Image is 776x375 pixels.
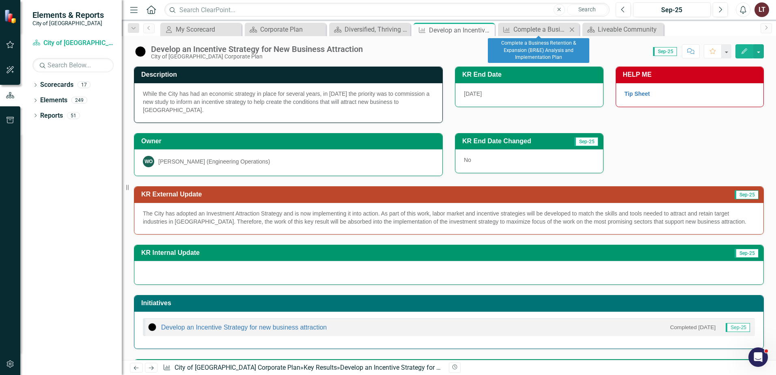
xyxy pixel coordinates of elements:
[488,38,589,63] div: Complete a Business Retention & Expansion (BR&E) Analysis and Implementation Plan
[735,249,759,258] span: Sep-25
[40,80,73,90] a: Scorecards
[32,10,104,20] span: Elements & Reports
[513,24,567,34] div: Complete a Business Retention & Expansion (BR&E) Analysis and Implementation Plan
[32,39,114,48] a: City of [GEOGRAPHIC_DATA] Corporate Plan
[151,54,363,60] div: City of [GEOGRAPHIC_DATA] Corporate Plan
[163,363,443,373] div: » »
[32,58,114,72] input: Search Below...
[67,112,80,119] div: 51
[164,3,610,17] input: Search ClearPoint...
[464,91,482,97] span: [DATE]
[578,6,596,13] span: Search
[141,71,438,78] h3: Description
[462,71,599,78] h3: KR End Date
[625,91,650,97] a: Tip Sheet
[143,209,755,226] p: The City has adopted an Investment Attraction Strategy and is now implementing it into action. As...
[134,45,147,58] img: Not Met
[141,138,438,145] h3: Owner
[141,191,580,198] h3: KR External Update
[175,364,300,371] a: City of [GEOGRAPHIC_DATA] Corporate Plan
[636,5,708,15] div: Sep-25
[161,324,327,331] a: Develop an Incentive Strategy for new business attraction
[32,20,104,26] small: City of [GEOGRAPHIC_DATA]
[429,25,493,35] div: Develop an Incentive Strategy for New Business Attraction
[754,2,769,17] button: LT
[574,137,598,146] span: Sep-25
[726,323,750,332] span: Sep-25
[345,24,408,34] div: Diversified, Thriving Economy
[464,157,471,163] span: No
[633,2,711,17] button: Sep-25
[653,47,677,56] span: Sep-25
[40,96,67,105] a: Elements
[147,322,157,332] img: Not Met
[670,323,716,331] small: Completed [DATE]
[71,97,87,104] div: 249
[567,4,608,15] button: Search
[584,24,662,34] a: Liveable Community
[141,249,576,256] h3: KR Internal Update
[500,24,567,34] a: Complete a Business Retention & Expansion (BR&E) Analysis and Implementation Plan
[176,24,239,34] div: My Scorecard
[462,138,563,145] h3: KR End Date Changed
[748,347,768,367] iframe: Intercom live chat
[141,300,759,307] h3: Initiatives
[40,111,63,121] a: Reports
[260,24,324,34] div: Corporate Plan
[158,157,270,166] div: [PERSON_NAME] (Engineering Operations)
[143,156,154,167] div: WO
[735,190,759,199] span: Sep-25
[598,24,662,34] div: Liveable Community
[304,364,337,371] a: Key Results
[162,24,239,34] a: My Scorecard
[340,364,506,371] div: Develop an Incentive Strategy for New Business Attraction
[151,45,363,54] div: Develop an Incentive Strategy for New Business Attraction
[78,82,91,88] div: 17
[143,91,429,113] span: While the City has had an economic strategy in place for several years, in [DATE] the priority wa...
[4,9,18,23] img: ClearPoint Strategy
[623,71,760,78] h3: HELP ME
[247,24,324,34] a: Corporate Plan
[331,24,408,34] a: Diversified, Thriving Economy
